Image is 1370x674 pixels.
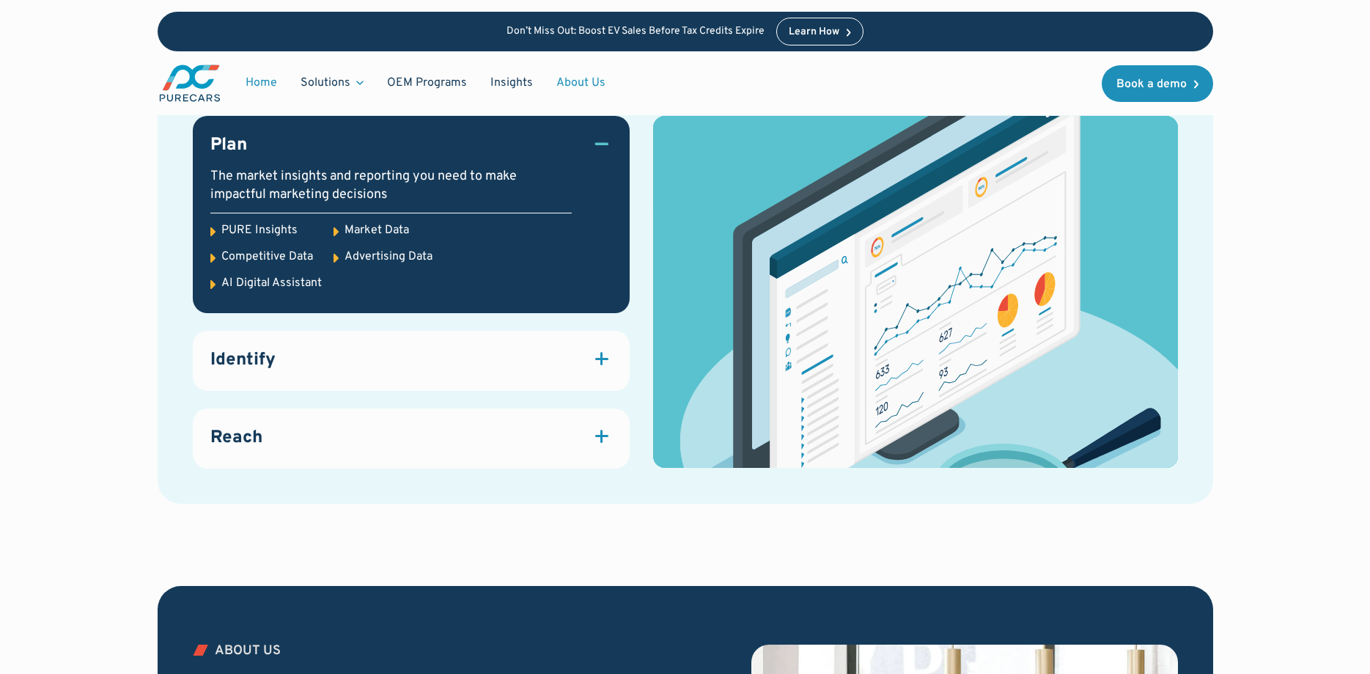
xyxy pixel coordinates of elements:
div: Solutions [289,69,375,97]
a: OEM Programs [375,69,479,97]
a: main [158,63,222,103]
a: Learn How [776,18,863,45]
div: Advertising Data [345,249,432,265]
div: Market Data [345,222,409,238]
a: Home [234,69,289,97]
div: The market insights and reporting you need to make impactful marketing decisions [210,167,572,204]
div: ABOUT US [215,645,281,658]
div: AI Digital Assistant [221,275,322,291]
img: dashboard [653,116,1178,468]
img: purecars logo [158,63,222,103]
div: PURE Insights [221,222,298,238]
h3: Reach [210,426,262,451]
a: Insights [479,69,545,97]
h3: Plan [210,133,247,158]
a: About Us [545,69,617,97]
h3: Identify [210,348,276,373]
div: Learn How [789,27,839,37]
div: Competitive Data [221,249,313,265]
div: Solutions [301,75,350,91]
a: Book a demo [1102,65,1213,102]
p: Don’t Miss Out: Boost EV Sales Before Tax Credits Expire [507,26,765,38]
div: Book a demo [1116,78,1187,90]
